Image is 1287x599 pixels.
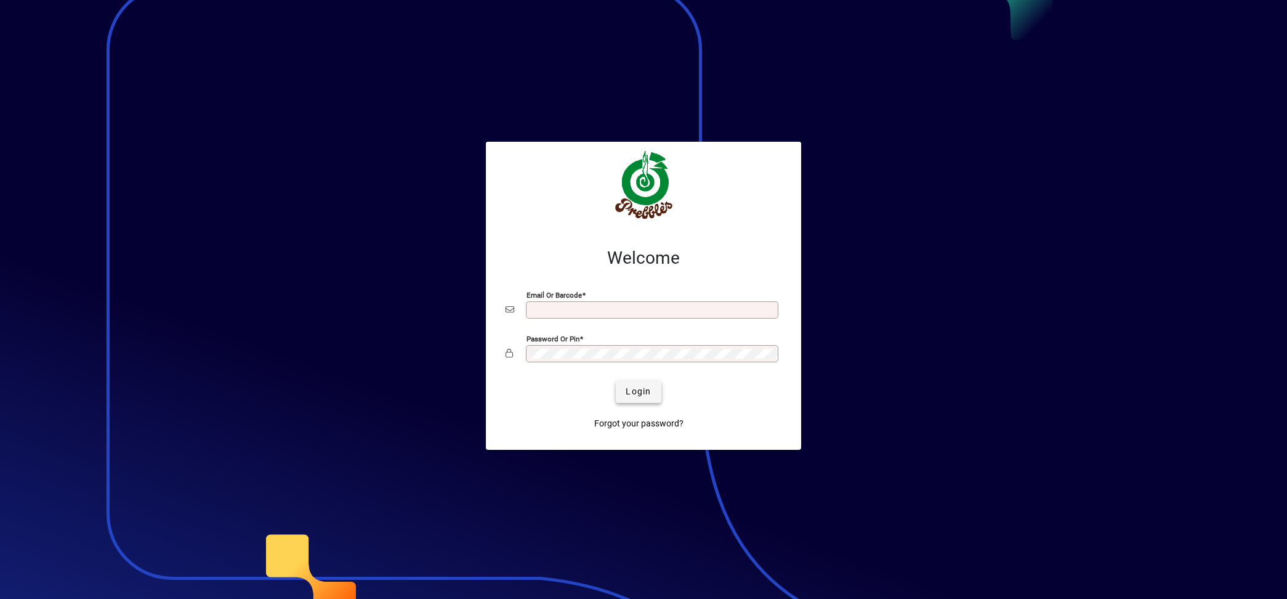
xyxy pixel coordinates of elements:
span: Login [626,385,651,398]
mat-label: Password or Pin [526,334,579,343]
a: Forgot your password? [589,413,688,435]
h2: Welcome [506,248,781,269]
span: Forgot your password? [594,417,684,430]
mat-label: Email or Barcode [526,290,582,299]
button: Login [616,381,661,403]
